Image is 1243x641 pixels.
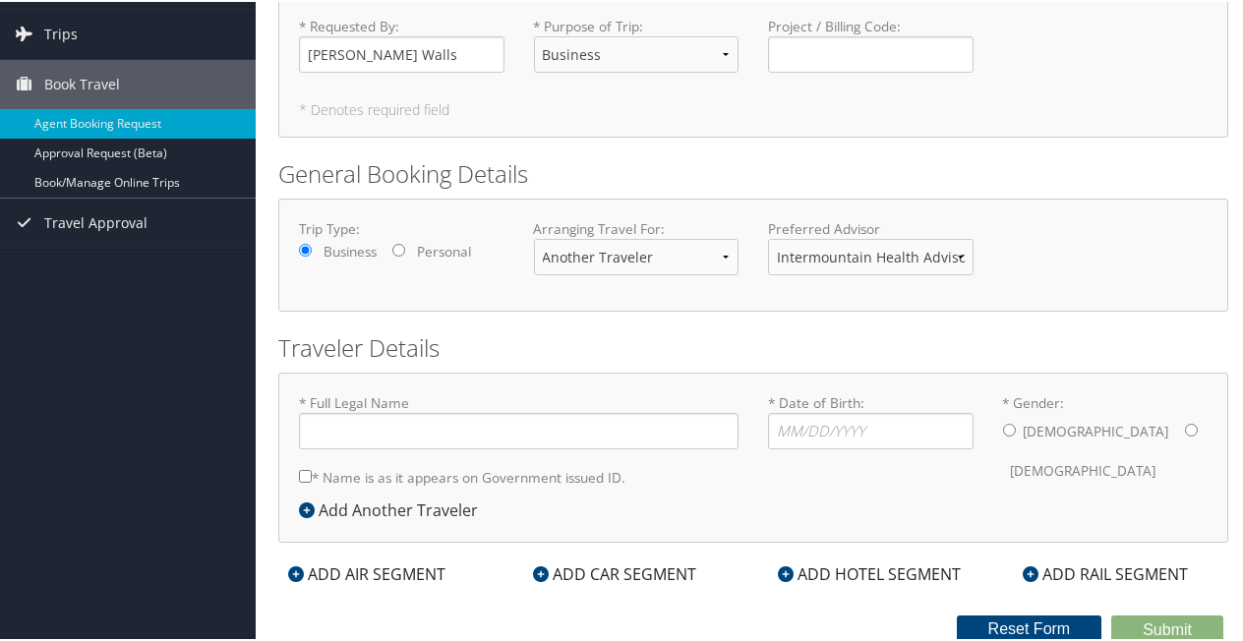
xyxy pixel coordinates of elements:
[534,34,740,71] select: * Purpose of Trip:
[768,560,971,584] div: ADD HOTEL SEGMENT
[299,15,504,71] label: * Requested By :
[44,58,120,107] span: Book Travel
[278,155,1228,189] h2: General Booking Details
[417,240,471,260] label: Personal
[1013,560,1198,584] div: ADD RAIL SEGMENT
[768,34,974,71] input: Project / Billing Code:
[324,240,377,260] label: Business
[299,217,504,237] label: Trip Type:
[534,217,740,237] label: Arranging Travel For:
[299,457,625,494] label: * Name is as it appears on Government issued ID.
[768,391,974,447] label: * Date of Birth:
[534,15,740,87] label: * Purpose of Trip :
[523,560,706,584] div: ADD CAR SEGMENT
[278,329,1228,363] h2: Traveler Details
[768,411,974,447] input: * Date of Birth:
[1011,450,1156,488] label: [DEMOGRAPHIC_DATA]
[1185,422,1198,435] input: * Gender:[DEMOGRAPHIC_DATA][DEMOGRAPHIC_DATA]
[299,101,1208,115] h5: * Denotes required field
[299,34,504,71] input: * Requested By:
[1003,391,1209,489] label: * Gender:
[278,560,455,584] div: ADD AIR SEGMENT
[768,15,974,71] label: Project / Billing Code :
[1024,411,1169,448] label: [DEMOGRAPHIC_DATA]
[1003,422,1016,435] input: * Gender:[DEMOGRAPHIC_DATA][DEMOGRAPHIC_DATA]
[299,468,312,481] input: * Name is as it appears on Government issued ID.
[299,391,739,447] label: * Full Legal Name
[44,197,148,246] span: Travel Approval
[957,613,1102,641] button: Reset Form
[299,496,488,520] div: Add Another Traveler
[44,8,78,57] span: Trips
[299,411,739,447] input: * Full Legal Name
[768,217,974,237] label: Preferred Advisor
